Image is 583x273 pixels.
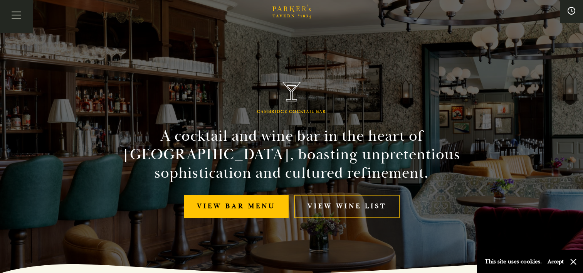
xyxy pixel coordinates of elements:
h2: A cocktail and wine bar in the heart of [GEOGRAPHIC_DATA], boasting unpretentious sophistication ... [116,127,467,182]
p: This site uses cookies. [485,256,542,267]
h1: Cambridge Cocktail Bar [257,109,326,115]
img: Parker's Tavern Brasserie Cambridge [282,82,301,101]
a: View Wine List [294,195,400,218]
button: Accept [548,258,564,265]
a: View bar menu [184,195,289,218]
button: Close and accept [570,258,577,266]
